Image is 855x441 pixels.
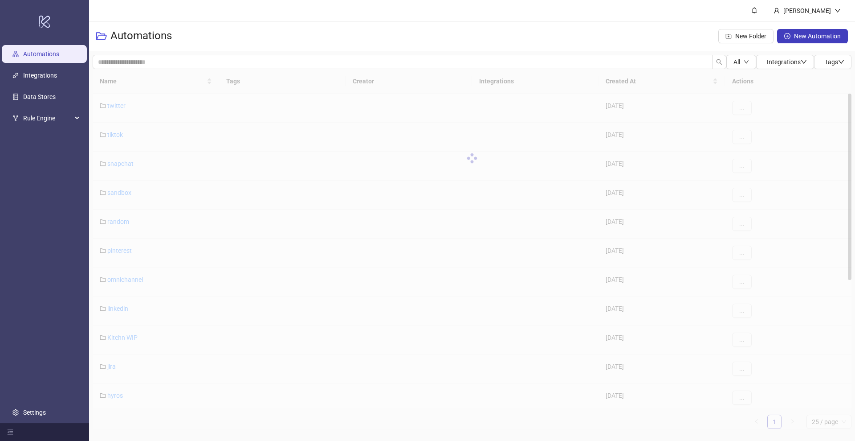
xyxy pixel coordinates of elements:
span: plus-circle [784,33,790,39]
button: Alldown [726,55,756,69]
button: Integrationsdown [756,55,814,69]
div: [PERSON_NAME] [780,6,835,16]
span: Integrations [767,58,807,66]
span: folder-open [96,31,107,41]
span: search [716,59,722,65]
button: Tagsdown [814,55,851,69]
span: fork [12,115,19,121]
span: All [733,58,740,66]
button: New Folder [718,29,774,43]
span: down [801,59,807,65]
span: Rule Engine [23,109,72,127]
span: down [838,59,844,65]
span: folder-add [725,33,732,39]
span: bell [751,7,757,13]
a: Data Stores [23,93,56,100]
span: menu-fold [7,429,13,435]
a: Settings [23,409,46,416]
a: Integrations [23,72,57,79]
a: Automations [23,50,59,58]
span: user [774,8,780,14]
button: New Automation [777,29,848,43]
h3: Automations [110,29,172,43]
span: down [744,59,749,65]
span: New Folder [735,33,766,40]
span: down [835,8,841,14]
span: New Automation [794,33,841,40]
span: Tags [825,58,844,66]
